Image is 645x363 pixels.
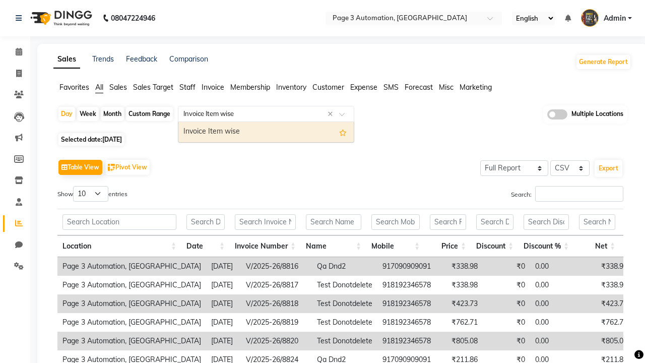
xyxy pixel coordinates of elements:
input: Search Name [306,214,361,230]
td: ₹0 [483,257,530,276]
button: Generate Report [576,55,630,69]
td: ₹338.98 [586,257,632,276]
a: Feedback [126,54,157,64]
select: Showentries [73,186,108,202]
div: Day [58,107,75,121]
span: Selected date: [58,133,124,146]
td: ₹805.08 [586,332,632,350]
td: [DATE] [206,294,241,313]
td: 918192346578 [377,332,436,350]
span: Misc [439,83,454,92]
input: Search Price [430,214,466,230]
td: V/2025-26/8817 [241,276,312,294]
td: [DATE] [206,332,241,350]
button: Pivot View [105,160,150,175]
span: Favorites [59,83,89,92]
span: Marketing [460,83,492,92]
td: V/2025-26/8820 [241,332,312,350]
td: 0.00 [530,257,586,276]
input: Search Mobile [371,214,420,230]
span: Add this report to Favorites List [339,126,347,138]
td: Page 3 Automation, [GEOGRAPHIC_DATA] [57,313,206,332]
td: [DATE] [206,257,241,276]
td: ₹338.98 [586,276,632,294]
span: Invoice [202,83,224,92]
span: Forecast [405,83,433,92]
img: pivot.png [108,164,115,171]
td: ₹0 [483,332,530,350]
td: V/2025-26/8818 [241,294,312,313]
th: Price: activate to sort column ascending [425,235,471,257]
input: Search Discount [476,214,513,230]
td: ₹423.73 [586,294,632,313]
span: Clear all [328,109,336,119]
td: ₹0 [483,313,530,332]
span: [DATE] [102,136,122,143]
ng-dropdown-panel: Options list [178,122,354,143]
td: Test Donotdelete [312,294,377,313]
span: Admin [604,13,626,24]
span: Expense [350,83,377,92]
a: Comparison [169,54,208,64]
td: Page 3 Automation, [GEOGRAPHIC_DATA] [57,257,206,276]
td: 918192346578 [377,294,436,313]
td: ₹0 [483,294,530,313]
td: 918192346578 [377,313,436,332]
span: Inventory [276,83,306,92]
img: Admin [581,9,599,27]
label: Search: [511,186,623,202]
input: Search: [535,186,623,202]
label: Show entries [57,186,127,202]
span: Staff [179,83,196,92]
th: Discount %: activate to sort column ascending [519,235,574,257]
input: Search Location [62,214,176,230]
td: 0.00 [530,294,586,313]
td: 0.00 [530,313,586,332]
th: Name: activate to sort column ascending [301,235,366,257]
a: Trends [92,54,114,64]
td: V/2025-26/8819 [241,313,312,332]
td: 917090909091 [377,257,436,276]
td: ₹338.98 [436,257,483,276]
th: Discount: activate to sort column ascending [471,235,519,257]
div: Custom Range [126,107,173,121]
span: All [95,83,103,92]
th: Net: activate to sort column ascending [574,235,620,257]
td: Test Donotdelete [312,313,377,332]
input: Search Invoice Number [235,214,296,230]
th: Invoice Number: activate to sort column ascending [230,235,301,257]
span: Multiple Locations [571,109,623,119]
td: Test Donotdelete [312,276,377,294]
td: 918192346578 [377,276,436,294]
td: Qa Dnd2 [312,257,377,276]
input: Search Date [186,214,225,230]
button: Table View [58,160,102,175]
td: Page 3 Automation, [GEOGRAPHIC_DATA] [57,332,206,350]
td: ₹0 [483,276,530,294]
td: ₹423.73 [436,294,483,313]
td: ₹338.98 [436,276,483,294]
td: Test Donotdelete [312,332,377,350]
td: [DATE] [206,313,241,332]
span: Customer [312,83,344,92]
input: Search Discount % [524,214,569,230]
button: Export [595,160,622,177]
span: SMS [383,83,399,92]
div: Week [77,107,99,121]
div: Invoice Item wise [178,122,354,142]
th: Date: activate to sort column ascending [181,235,230,257]
span: Membership [230,83,270,92]
th: Mobile: activate to sort column ascending [366,235,425,257]
td: 0.00 [530,332,586,350]
span: Sales Target [133,83,173,92]
a: Sales [53,50,80,69]
td: V/2025-26/8816 [241,257,312,276]
td: [DATE] [206,276,241,294]
td: ₹762.71 [586,313,632,332]
input: Search Net [579,214,615,230]
td: ₹762.71 [436,313,483,332]
td: ₹805.08 [436,332,483,350]
b: 08047224946 [111,4,155,32]
td: 0.00 [530,276,586,294]
span: Sales [109,83,127,92]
